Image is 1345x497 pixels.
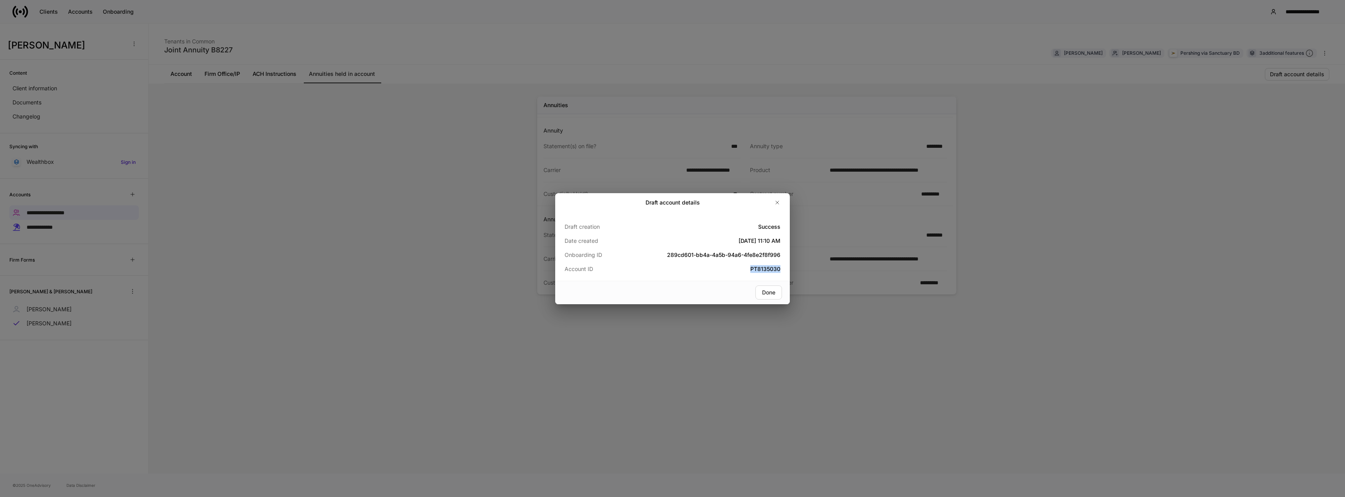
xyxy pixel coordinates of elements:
p: Draft creation [565,223,637,231]
h5: PT8135030 [637,265,780,273]
button: Done [755,285,782,300]
h5: [DATE] 11:10 AM [637,237,780,245]
p: Onboarding ID [565,251,637,259]
h5: Success [637,223,780,231]
h2: Draft account details [646,199,700,206]
p: Date created [565,237,637,245]
div: Done [762,289,775,296]
p: Account ID [565,265,637,273]
h5: 289cd601-bb4a-4a5b-94a6-4fe8e2f8f996 [637,251,780,259]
